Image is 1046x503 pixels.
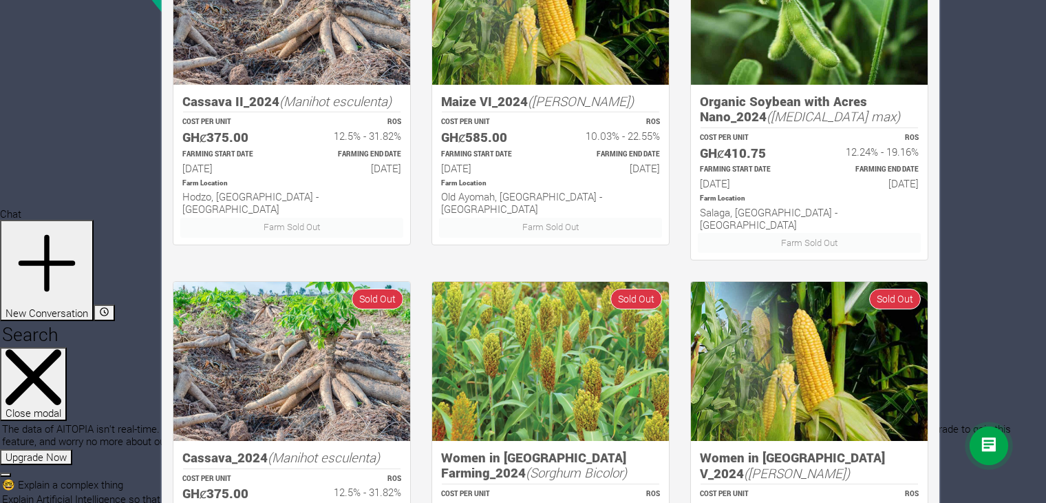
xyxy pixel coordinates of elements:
h6: Old Ayomah, [GEOGRAPHIC_DATA] - [GEOGRAPHIC_DATA] [441,190,660,215]
p: COST PER UNIT [182,474,279,484]
p: COST PER UNIT [182,117,279,127]
p: ROS [822,489,919,500]
h6: 12.5% - 31.82% [304,486,401,498]
h6: [DATE] [822,177,919,189]
span: Sold Out [610,289,662,309]
i: (Manihot esculenta) [268,449,380,466]
span: Sold Out [352,289,403,309]
i: ([MEDICAL_DATA] max) [767,107,900,125]
p: COST PER UNIT [700,133,797,143]
p: Location of Farm [182,178,401,189]
i: (Manihot esculenta) [279,92,392,110]
h5: Organic Soybean with Acres Nano_2024 [700,94,919,125]
img: growforme image [432,282,669,440]
p: ROS [563,489,660,500]
h5: Cassava II_2024 [182,94,401,110]
i: ([PERSON_NAME]) [744,464,850,482]
h5: GHȼ410.75 [700,145,797,161]
p: ROS [304,117,401,127]
h6: [DATE] [700,177,797,189]
p: Estimated Farming End Date [563,150,660,160]
p: COST PER UNIT [441,489,538,500]
h6: [DATE] [304,162,401,174]
p: Estimated Farming End Date [822,165,919,175]
p: COST PER UNIT [700,489,797,500]
h6: [DATE] [563,162,660,174]
p: Estimated Farming Start Date [441,150,538,160]
h6: 12.5% - 31.82% [304,130,401,142]
p: Estimated Farming End Date [304,150,401,160]
h5: Women in [GEOGRAPHIC_DATA] V_2024 [700,450,919,481]
p: Location of Farm [700,194,919,204]
h6: Salaga, [GEOGRAPHIC_DATA] - [GEOGRAPHIC_DATA] [700,206,919,231]
img: growforme image [173,282,410,441]
i: (Sorghum Bicolor) [526,464,627,481]
p: ROS [822,133,919,143]
h6: 12.24% - 19.16% [822,145,919,158]
h6: 10.03% - 22.55% [563,130,660,142]
p: ROS [304,474,401,484]
img: growforme image [691,282,928,441]
h5: GHȼ375.00 [182,130,279,145]
h6: [DATE] [441,162,538,174]
h6: [DATE] [182,162,279,174]
h6: Hodzo, [GEOGRAPHIC_DATA] - [GEOGRAPHIC_DATA] [182,190,401,215]
span: Sold Out [869,289,921,309]
h5: Maize VI_2024 [441,94,660,110]
h5: Women in [GEOGRAPHIC_DATA] Farming_2024 [441,450,660,481]
p: Estimated Farming Start Date [700,165,797,175]
p: ROS [563,117,660,127]
h5: GHȼ585.00 [441,130,538,145]
p: COST PER UNIT [441,117,538,127]
p: Estimated Farming Start Date [182,150,279,160]
h5: Cassava_2024 [182,450,401,466]
p: Location of Farm [441,178,660,189]
i: ([PERSON_NAME]) [528,92,634,110]
h5: GHȼ375.00 [182,486,279,502]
